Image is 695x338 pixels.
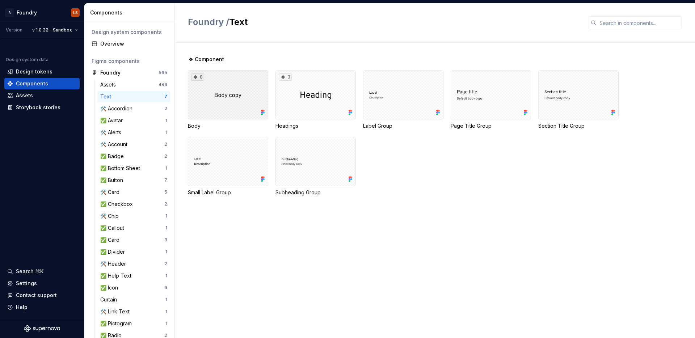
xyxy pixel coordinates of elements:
div: ✅ Divider [100,248,128,255]
div: Settings [16,280,37,287]
div: 8 [191,73,204,81]
span: Foundry / [188,17,229,27]
div: 🛠️ Chip [100,212,122,220]
a: Overview [89,38,170,50]
div: ✅ Help Text [100,272,134,279]
div: Foundry [17,9,37,16]
div: 1 [165,273,167,279]
input: Search in components... [597,16,682,29]
div: Text [100,93,114,100]
div: 5 [164,189,167,195]
div: 2 [164,201,167,207]
div: ✅ Callout [100,224,127,232]
span: v 1.0.32 - Sandbox [32,27,72,33]
div: 1 [165,297,167,303]
div: Subheading Group [275,137,356,196]
div: 7 [164,94,167,100]
div: Page Title Group [451,122,531,130]
a: 🛠️ Accordion2 [97,103,170,114]
div: 🛠️ Account [100,141,130,148]
div: Label Group [363,122,443,130]
a: ✅ Badge2 [97,151,170,162]
div: 1 [165,249,167,255]
div: 3 [279,73,292,81]
button: AFoundryLS [1,5,83,20]
a: ✅ Bottom Sheet1 [97,162,170,174]
a: ✅ Avatar1 [97,115,170,126]
div: 1 [165,309,167,314]
div: LS [73,10,78,16]
a: ✅ Divider1 [97,246,170,258]
div: Design system data [6,57,49,63]
div: ✅ Bottom Sheet [100,165,143,172]
h2: Text [188,16,579,28]
a: ✅ Callout1 [97,222,170,234]
div: Section Title Group [538,70,619,130]
div: 1 [165,225,167,231]
div: Foundry [100,69,121,76]
a: Settings [4,278,80,289]
button: v 1.0.32 - Sandbox [29,25,81,35]
div: 3 [164,237,167,243]
a: 🛠️ Link Text1 [97,306,170,317]
a: ✅ Pictogram1 [97,318,170,329]
div: 1 [165,118,167,123]
div: 1 [165,165,167,171]
a: 🛠️ Header2 [97,258,170,270]
div: ✅ Button [100,177,126,184]
button: Search ⌘K [4,266,80,277]
div: 🛠️ Header [100,260,129,267]
div: Design system components [92,29,167,36]
div: Subheading Group [275,189,356,196]
div: Figma components [92,58,167,65]
div: 2 [164,141,167,147]
div: Overview [100,40,167,47]
div: ✅ Icon [100,284,121,291]
div: 1 [165,321,167,326]
a: ✅ Icon6 [97,282,170,293]
a: 🛠️ Card5 [97,186,170,198]
div: Design tokens [16,68,52,75]
a: Components [4,78,80,89]
a: Foundry565 [89,67,170,79]
a: Curtain1 [97,294,170,305]
div: Small Label Group [188,137,268,196]
a: Text7 [97,91,170,102]
div: Body [188,122,268,130]
div: Small Label Group [188,189,268,196]
button: Help [4,301,80,313]
a: ✅ Help Text1 [97,270,170,282]
div: 2 [164,106,167,111]
div: Assets [100,81,119,88]
div: Headings [275,122,356,130]
div: 1 [165,130,167,135]
a: ✅ Button7 [97,174,170,186]
a: Assets483 [97,79,170,90]
div: 483 [159,82,167,88]
a: ✅ Card3 [97,234,170,246]
div: 3Headings [275,70,356,130]
div: 🛠️ Card [100,189,122,196]
div: 565 [159,70,167,76]
div: Search ⌘K [16,268,43,275]
button: Contact support [4,290,80,301]
div: 1 [165,213,167,219]
div: ✅ Pictogram [100,320,135,327]
a: Design tokens [4,66,80,77]
div: Section Title Group [538,122,619,130]
div: ✅ Checkbox [100,200,136,208]
a: 🛠️ Account2 [97,139,170,150]
div: Components [16,80,48,87]
div: 7 [164,177,167,183]
div: Help [16,304,28,311]
div: 8Body [188,70,268,130]
div: Contact support [16,292,57,299]
div: Assets [16,92,33,99]
a: 🛠️ Chip1 [97,210,170,222]
a: Supernova Logo [24,325,60,332]
div: 🛠️ Alerts [100,129,124,136]
a: ✅ Checkbox2 [97,198,170,210]
div: Components [90,9,172,16]
a: Assets [4,90,80,101]
div: ✅ Avatar [100,117,126,124]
